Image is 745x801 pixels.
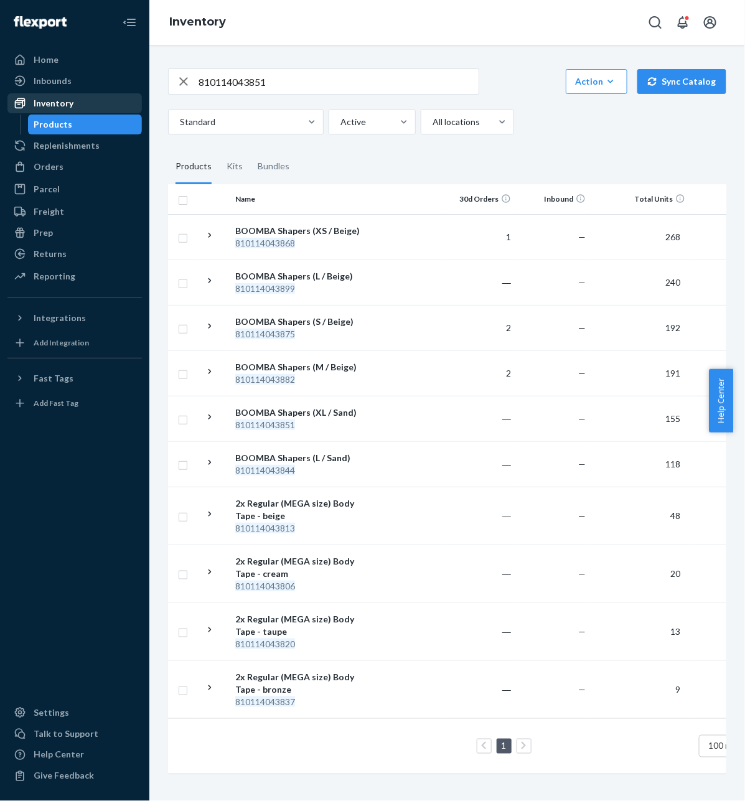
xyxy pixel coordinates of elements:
[441,350,516,396] td: 2
[235,581,295,591] em: 810114043806
[431,116,433,128] input: All locations
[235,238,295,248] em: 810114043868
[34,118,73,131] div: Products
[441,487,516,545] td: ―
[566,69,627,94] button: Action
[578,277,586,288] span: —
[660,413,685,424] span: 155
[7,266,142,286] a: Reporting
[34,248,67,260] div: Returns
[235,225,365,237] div: BOOMBA Shapers (XS / Beige)
[235,361,365,373] div: BOOMBA Shapers (M / Beige)
[643,10,668,35] button: Open Search Box
[665,568,685,579] span: 20
[7,766,142,786] button: Give Feedback
[7,724,142,744] a: Talk to Support
[235,465,295,475] em: 810114043844
[578,510,586,521] span: —
[235,523,295,533] em: 810114043813
[7,136,142,156] a: Replenishments
[34,770,94,782] div: Give Feedback
[34,270,75,283] div: Reporting
[441,602,516,660] td: ―
[7,93,142,113] a: Inventory
[117,10,142,35] button: Close Navigation
[235,613,365,638] div: 2x Regular (MEGA size) Body Tape - taupe
[578,232,586,242] span: —
[441,305,516,350] td: 2
[441,660,516,718] td: ―
[578,368,586,378] span: —
[441,545,516,602] td: ―
[660,368,685,378] span: 191
[578,459,586,469] span: —
[235,329,295,339] em: 810114043875
[235,497,365,522] div: 2x Regular (MEGA size) Body Tape - beige
[441,214,516,260] td: 1
[7,202,142,222] a: Freight
[34,706,69,719] div: Settings
[499,741,509,751] a: Page 1 is your current page
[578,568,586,579] span: —
[7,244,142,264] a: Returns
[235,270,365,283] div: BOOMBA Shapers (L / Beige)
[34,183,60,195] div: Parcel
[159,4,236,40] ol: breadcrumbs
[176,149,212,184] div: Products
[235,452,365,464] div: BOOMBA Shapers (L / Sand)
[230,184,370,214] th: Name
[441,396,516,441] td: ―
[34,97,73,110] div: Inventory
[578,413,586,424] span: —
[441,260,516,305] td: ―
[670,684,685,695] span: 9
[34,205,64,218] div: Freight
[665,626,685,637] span: 13
[199,69,479,94] input: Search inventory by name or sku
[670,10,695,35] button: Open notifications
[7,308,142,328] button: Integrations
[7,393,142,413] a: Add Fast Tag
[235,316,365,328] div: BOOMBA Shapers (S / Beige)
[516,184,591,214] th: Inbound
[235,555,365,580] div: 2x Regular (MEGA size) Body Tape - cream
[7,71,142,91] a: Inbounds
[7,333,142,353] a: Add Integration
[7,157,142,177] a: Orders
[34,312,86,324] div: Integrations
[258,149,289,184] div: Bundles
[235,671,365,696] div: 2x Regular (MEGA size) Body Tape - bronze
[179,116,180,128] input: Standard
[235,374,295,385] em: 810114043882
[660,232,685,242] span: 268
[235,406,365,419] div: BOOMBA Shapers (XL / Sand)
[28,115,143,134] a: Products
[637,69,726,94] button: Sync Catalog
[235,283,295,294] em: 810114043899
[34,372,73,385] div: Fast Tags
[441,184,516,214] th: 30d Orders
[34,337,89,348] div: Add Integration
[441,441,516,487] td: ―
[235,419,295,430] em: 810114043851
[698,10,723,35] button: Open account menu
[227,149,243,184] div: Kits
[709,369,733,433] button: Help Center
[7,703,142,723] a: Settings
[578,322,586,333] span: —
[34,161,63,173] div: Orders
[34,398,78,408] div: Add Fast Tag
[34,139,100,152] div: Replenishments
[34,54,59,66] div: Home
[7,50,142,70] a: Home
[34,227,53,239] div: Prep
[7,223,142,243] a: Prep
[7,368,142,388] button: Fast Tags
[575,75,618,88] div: Action
[34,749,84,761] div: Help Center
[34,728,98,740] div: Talk to Support
[7,179,142,199] a: Parcel
[578,626,586,637] span: —
[591,184,690,214] th: Total Units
